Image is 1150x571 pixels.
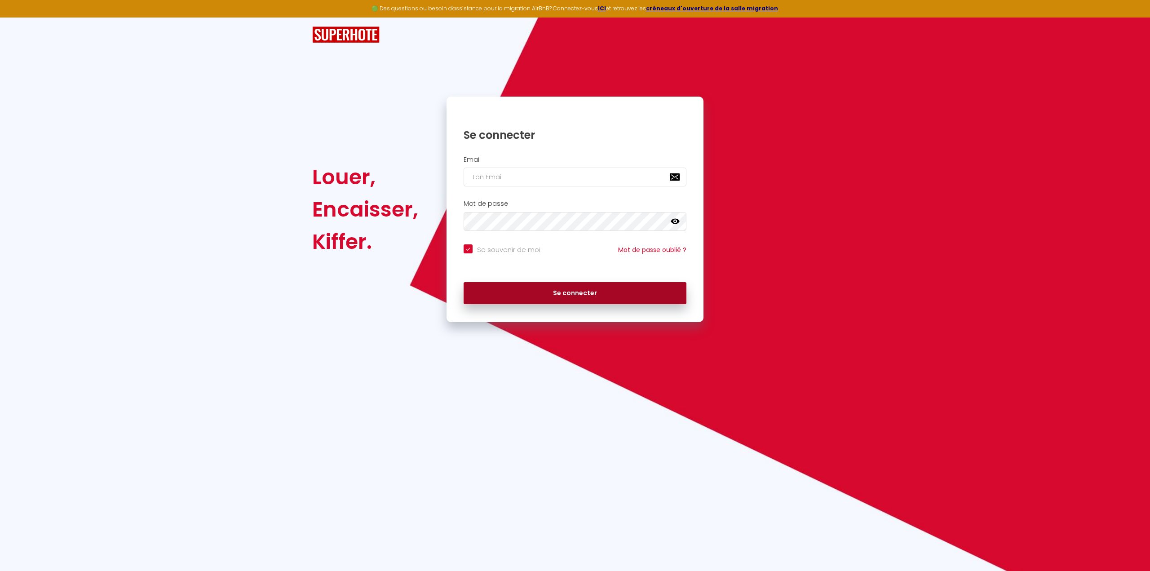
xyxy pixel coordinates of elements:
button: Se connecter [464,282,686,305]
input: Ton Email [464,168,686,186]
h1: Se connecter [464,128,686,142]
div: Kiffer. [312,226,418,258]
h2: Mot de passe [464,200,686,208]
a: créneaux d'ouverture de la salle migration [646,4,778,12]
div: Encaisser, [312,193,418,226]
div: Louer, [312,161,418,193]
a: Mot de passe oublié ? [618,245,686,254]
a: ICI [598,4,606,12]
img: SuperHote logo [312,27,380,43]
h2: Email [464,156,686,164]
button: Ouvrir le widget de chat LiveChat [7,4,34,31]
